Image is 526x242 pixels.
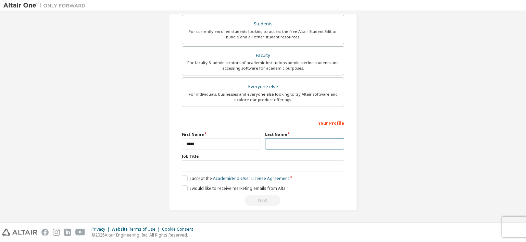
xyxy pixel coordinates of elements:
[162,227,197,232] div: Cookie Consent
[265,132,344,137] label: Last Name
[182,117,344,128] div: Your Profile
[64,229,71,236] img: linkedin.svg
[182,195,344,206] div: Read and acccept EULA to continue
[182,132,261,137] label: First Name
[213,176,289,181] a: Academic End-User License Agreement
[186,60,340,71] div: For faculty & administrators of academic institutions administering students and accessing softwa...
[182,154,344,159] label: Job Title
[182,176,289,181] label: I accept the
[3,2,89,9] img: Altair One
[112,227,162,232] div: Website Terms of Use
[75,229,85,236] img: youtube.svg
[186,29,340,40] div: For currently enrolled students looking to access the free Altair Student Edition bundle and all ...
[182,185,288,191] label: I would like to receive marketing emails from Altair
[91,232,197,238] p: © 2025 Altair Engineering, Inc. All Rights Reserved.
[186,82,340,92] div: Everyone else
[186,19,340,29] div: Students
[41,229,49,236] img: facebook.svg
[186,92,340,102] div: For individuals, businesses and everyone else looking to try Altair software and explore our prod...
[53,229,60,236] img: instagram.svg
[2,229,37,236] img: altair_logo.svg
[91,227,112,232] div: Privacy
[186,51,340,60] div: Faculty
